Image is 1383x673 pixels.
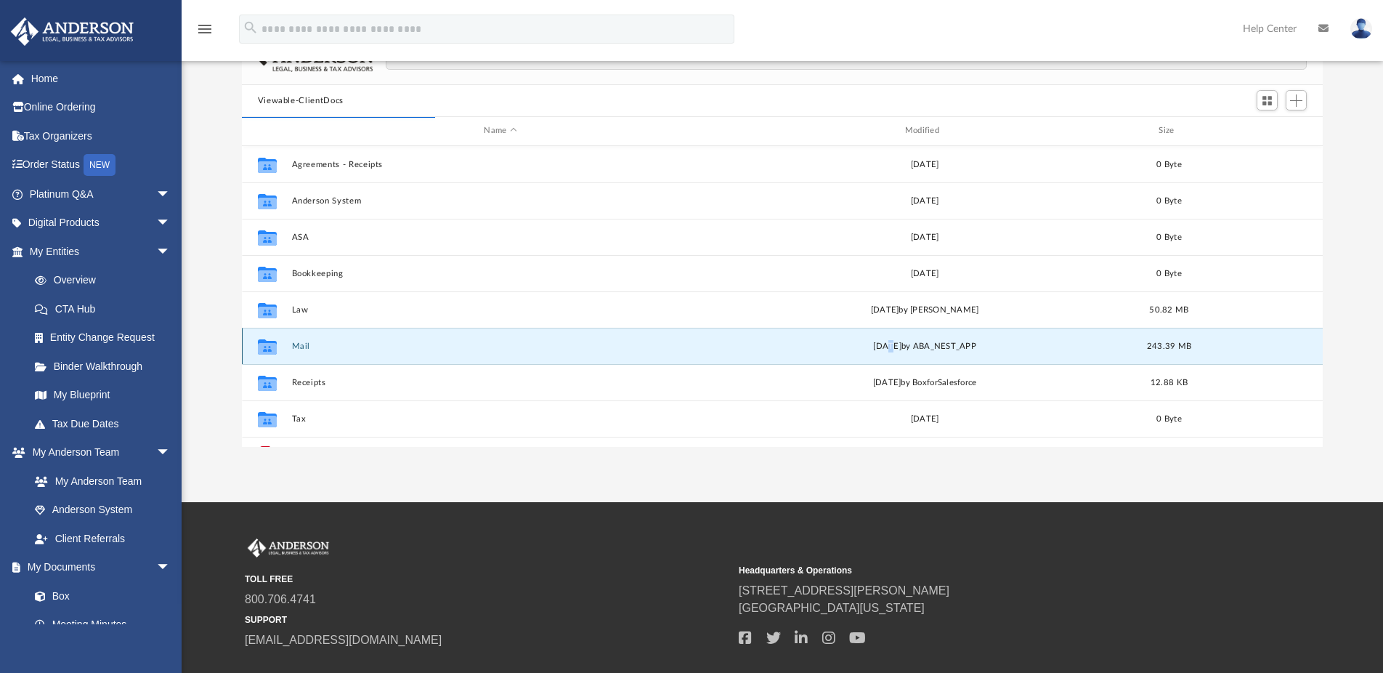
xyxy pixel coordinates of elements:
[1147,342,1191,350] span: 243.39 MB
[291,342,709,351] button: Mail
[248,124,284,137] div: id
[10,64,192,93] a: Home
[291,124,709,137] div: Name
[715,267,1133,280] div: [DATE]
[1257,90,1278,110] button: Switch to Grid View
[20,409,192,438] a: Tax Due Dates
[20,323,192,352] a: Entity Change Request
[1156,196,1182,204] span: 0 Byte
[196,20,214,38] i: menu
[245,573,729,586] small: TOLL FREE
[20,467,178,496] a: My Anderson Team
[291,196,709,206] button: Anderson System
[715,124,1134,137] div: Modified
[20,381,185,410] a: My Blueprint
[1204,124,1306,137] div: id
[715,303,1133,316] div: [DATE] by [PERSON_NAME]
[10,237,192,266] a: My Entitiesarrow_drop_down
[739,602,925,614] a: [GEOGRAPHIC_DATA][US_STATE]
[10,438,185,467] a: My Anderson Teamarrow_drop_down
[291,269,709,278] button: Bookkeeping
[156,237,185,267] span: arrow_drop_down
[715,339,1133,352] div: [DATE] by ABA_NEST_APP
[20,352,192,381] a: Binder Walkthrough
[715,376,1133,389] div: [DATE] by BoxforSalesforce
[739,564,1222,577] small: Headquarters & Operations
[1156,160,1182,168] span: 0 Byte
[10,93,192,122] a: Online Ordering
[20,610,185,640] a: Meeting Minutes
[20,266,192,295] a: Overview
[20,496,185,525] a: Anderson System
[715,412,1133,425] div: [DATE]
[715,230,1133,243] div: [DATE]
[196,28,214,38] a: menu
[291,233,709,242] button: ASA
[1149,305,1188,313] span: 50.82 MB
[1151,378,1188,386] span: 12.88 KB
[7,17,138,46] img: Anderson Advisors Platinum Portal
[1156,269,1182,277] span: 0 Byte
[245,593,316,605] a: 800.706.4741
[242,146,1323,447] div: grid
[156,553,185,583] span: arrow_drop_down
[10,180,192,209] a: Platinum Q&Aarrow_drop_down
[1156,414,1182,422] span: 0 Byte
[156,209,185,238] span: arrow_drop_down
[1140,124,1198,137] div: Size
[10,150,192,180] a: Order StatusNEW
[291,160,709,169] button: Agreements - Receipts
[291,414,709,424] button: Tax
[715,158,1133,171] div: [DATE]
[291,378,709,387] button: Receipts
[245,613,729,626] small: SUPPORT
[156,438,185,468] span: arrow_drop_down
[291,305,709,315] button: Law
[20,581,178,610] a: Box
[20,294,192,323] a: CTA Hub
[10,121,192,150] a: Tax Organizers
[10,553,185,582] a: My Documentsarrow_drop_down
[243,20,259,36] i: search
[84,154,115,176] div: NEW
[739,584,949,597] a: [STREET_ADDRESS][PERSON_NAME]
[1286,90,1307,110] button: Add
[10,209,192,238] a: Digital Productsarrow_drop_down
[258,94,344,108] button: Viewable-ClientDocs
[715,194,1133,207] div: [DATE]
[245,634,442,646] a: [EMAIL_ADDRESS][DOMAIN_NAME]
[20,524,185,553] a: Client Referrals
[156,180,185,209] span: arrow_drop_down
[1350,18,1372,39] img: User Pic
[1156,233,1182,241] span: 0 Byte
[245,539,332,557] img: Anderson Advisors Platinum Portal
